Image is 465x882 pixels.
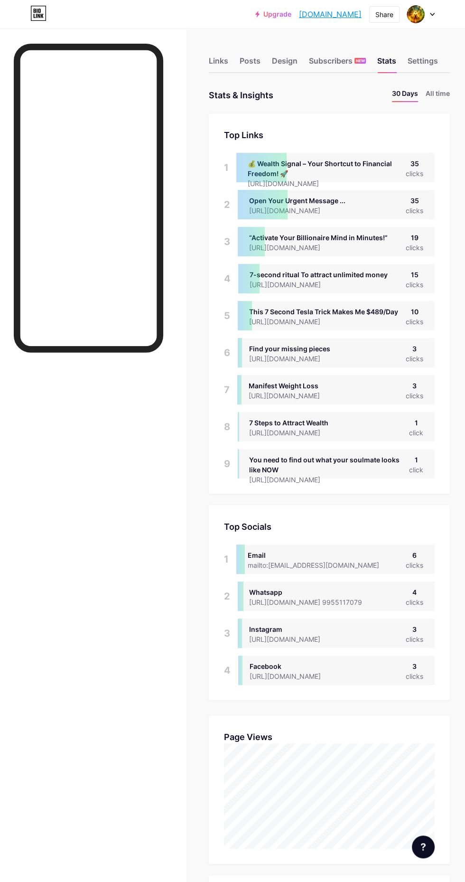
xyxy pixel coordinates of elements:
[249,624,335,634] div: Instagram
[272,55,298,72] div: Design
[224,264,231,293] div: 4
[248,159,406,178] div: 💰 Wealth Signal – Your Shortcut to Financial Freedom! 🚀
[406,624,423,634] div: 3
[249,317,398,327] div: [URL][DOMAIN_NAME]
[249,634,335,644] div: [URL][DOMAIN_NAME]
[224,301,230,330] div: 5
[299,9,362,20] a: [DOMAIN_NAME]
[406,661,423,671] div: 3
[224,375,230,404] div: 7
[409,428,423,438] div: click
[249,206,345,216] div: [URL][DOMAIN_NAME]
[406,233,423,243] div: 19
[377,55,396,72] div: Stats
[250,270,388,280] div: 7-second ritual To attract unlimited money
[406,206,423,216] div: clicks
[406,634,423,644] div: clicks
[406,597,423,607] div: clicks
[249,381,335,391] div: Manifest Weight Loss
[224,731,435,743] div: Page Views
[249,391,335,401] div: [URL][DOMAIN_NAME]
[249,455,409,475] div: You need to find out what your soulmate looks like NOW
[356,58,365,64] span: NEW
[406,587,423,597] div: 4
[409,418,423,428] div: 1
[249,196,345,206] div: Open Your Urgent Message ...
[407,5,425,23] img: lawofattractionnew
[250,671,336,681] div: [URL][DOMAIN_NAME]
[406,391,423,401] div: clicks
[249,344,335,354] div: Find your missing pieces
[375,9,393,19] div: Share
[249,597,377,607] div: [URL][DOMAIN_NAME] 9955117079
[249,475,409,485] div: [URL][DOMAIN_NAME]
[249,428,335,438] div: [URL][DOMAIN_NAME]
[249,418,335,428] div: 7 Steps to Attract Wealth
[406,344,423,354] div: 3
[406,560,423,570] div: clicks
[224,449,230,479] div: 9
[409,455,423,465] div: 1
[406,196,423,206] div: 35
[309,55,366,72] div: Subscribers
[224,544,229,574] div: 1
[406,270,423,280] div: 15
[406,169,423,178] div: clicks
[249,307,398,317] div: This 7 Second Tesla Trick Makes Me $489/Day
[426,88,450,102] li: All time
[248,550,394,560] div: Email
[224,619,230,648] div: 3
[209,55,228,72] div: Links
[406,671,423,681] div: clicks
[406,317,423,327] div: clicks
[249,587,377,597] div: Whatsapp
[240,55,260,72] div: Posts
[408,55,438,72] div: Settings
[224,582,230,611] div: 2
[224,129,435,141] div: Top Links
[249,354,335,364] div: [URL][DOMAIN_NAME]
[209,88,273,102] div: Stats & Insights
[224,412,230,441] div: 8
[224,153,229,182] div: 1
[406,354,423,364] div: clicks
[249,233,388,243] div: “Activate Your Billionaire Mind in Minutes!”
[406,307,423,317] div: 10
[248,178,406,188] div: [URL][DOMAIN_NAME]
[224,338,230,367] div: 6
[406,243,423,253] div: clicks
[224,190,230,219] div: 2
[406,381,423,391] div: 3
[250,661,336,671] div: Facebook
[250,280,388,290] div: [URL][DOMAIN_NAME]
[406,550,423,560] div: 6
[406,280,423,290] div: clicks
[255,10,291,18] a: Upgrade
[248,560,394,570] div: mailto:[EMAIL_ADDRESS][DOMAIN_NAME]
[392,88,418,102] li: 30 Days
[224,656,231,685] div: 4
[249,243,388,253] div: [URL][DOMAIN_NAME]
[224,227,230,256] div: 3
[224,520,435,533] div: Top Socials
[409,465,423,475] div: click
[406,159,423,169] div: 35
